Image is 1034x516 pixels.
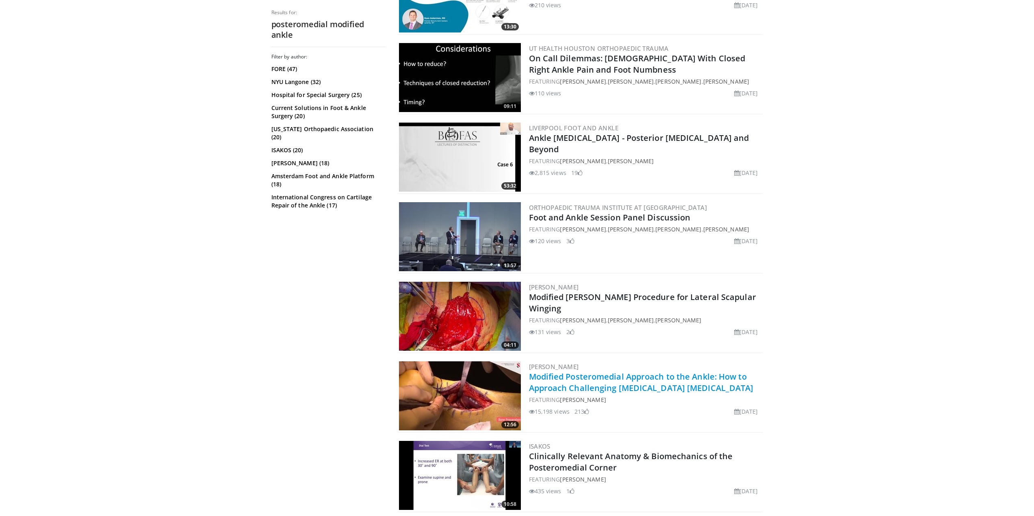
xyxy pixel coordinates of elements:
[399,361,521,430] img: ae8508ed-6896-40ca-bae0-71b8ded2400a.300x170_q85_crop-smart_upscale.jpg
[529,407,570,416] li: 15,198 views
[501,341,519,349] span: 04:11
[529,371,754,393] a: Modified Posteromedial Approach to the Ankle: How to Approach Challenging [MEDICAL_DATA] [MEDICAL...
[560,225,606,233] a: [PERSON_NAME]
[271,91,383,99] a: Hospital for Special Surgery (25)
[655,316,701,324] a: [PERSON_NAME]
[271,146,383,154] a: ISAKOS (20)
[271,125,383,141] a: [US_STATE] Orthopaedic Association (20)
[529,363,579,371] a: [PERSON_NAME]
[734,407,758,416] li: [DATE]
[529,451,733,473] a: Clinically Relevant Anatomy & Biomechanics of the Posteromedial Corner
[655,78,701,85] a: [PERSON_NAME]
[271,54,385,60] h3: Filter by author:
[529,89,561,97] li: 110 views
[399,202,521,271] img: 8970f8e1-af41-4fb8-bd94-3e47a5a540c0.300x170_q85_crop-smart_upscale.jpg
[734,237,758,245] li: [DATE]
[271,193,383,209] a: International Congress on Cartilage Repair of the Ankle (17)
[566,328,574,336] li: 2
[529,1,561,9] li: 210 views
[501,182,519,190] span: 53:32
[529,442,551,450] a: ISAKOS
[608,316,654,324] a: [PERSON_NAME]
[529,237,561,245] li: 120 views
[734,328,758,336] li: [DATE]
[271,159,383,167] a: [PERSON_NAME] (18)
[529,132,749,155] a: Ankle [MEDICAL_DATA] - Posterior [MEDICAL_DATA] and Beyond
[574,407,589,416] li: 213
[271,9,385,16] p: Results for:
[529,77,761,86] div: FEATURING , , ,
[399,202,521,271] a: 13:57
[529,475,761,484] div: FEATURING
[529,487,561,495] li: 435 views
[529,53,746,75] a: On Call Dilemmas: [DEMOGRAPHIC_DATA] With Closed Right Ankle Pain and Foot Numbness
[399,361,521,430] a: 12:56
[529,328,561,336] li: 131 views
[560,78,606,85] a: [PERSON_NAME]
[703,225,749,233] a: [PERSON_NAME]
[529,316,761,324] div: FEATURING , ,
[529,44,669,52] a: UT Health Houston Orthopaedic Trauma
[566,237,574,245] li: 3
[571,168,583,177] li: 19
[560,316,606,324] a: [PERSON_NAME]
[399,123,521,192] a: 53:32
[560,396,606,404] a: [PERSON_NAME]
[271,104,383,120] a: Current Solutions in Foot & Ankle Surgery (20)
[399,441,521,510] img: be5ba1f6-badc-4bdb-91ea-e6ccf10ccd35.300x170_q85_crop-smart_upscale.jpg
[529,395,761,404] div: FEATURING
[529,291,756,314] a: Modified [PERSON_NAME] Procedure for Lateral Scapular Winging
[529,203,707,212] a: Orthopaedic Trauma Institute at [GEOGRAPHIC_DATA]
[529,283,579,291] a: [PERSON_NAME]
[608,78,654,85] a: [PERSON_NAME]
[271,172,383,188] a: Amsterdam Foot and Ankle Platform (18)
[655,225,701,233] a: [PERSON_NAME]
[399,43,521,112] a: 09:11
[501,421,519,428] span: 12:56
[529,225,761,233] div: FEATURING , , ,
[529,168,566,177] li: 2,815 views
[399,43,521,112] img: 1cb6ceb2-5b2f-4460-8649-e0319b1bc893.300x170_q85_crop-smart_upscale.jpg
[271,78,383,86] a: NYU Langone (32)
[560,157,606,165] a: [PERSON_NAME]
[501,103,519,110] span: 09:11
[529,212,691,223] a: Foot and Ankle Session Panel Discussion
[399,282,521,351] img: 83f04c9e-407e-4eea-8b09-72af40023683.300x170_q85_crop-smart_upscale.jpg
[734,487,758,495] li: [DATE]
[501,501,519,508] span: 10:58
[529,157,761,165] div: FEATURING ,
[501,23,519,30] span: 13:30
[399,282,521,351] a: 04:11
[399,441,521,510] a: 10:58
[501,262,519,269] span: 13:57
[703,78,749,85] a: [PERSON_NAME]
[734,1,758,9] li: [DATE]
[399,123,521,192] img: e9c3b408-0ea2-4d68-8df0-666d0a71055d.300x170_q85_crop-smart_upscale.jpg
[734,89,758,97] li: [DATE]
[271,65,383,73] a: FORE (47)
[608,225,654,233] a: [PERSON_NAME]
[529,124,619,132] a: Liverpool Foot and Ankle
[734,168,758,177] li: [DATE]
[608,157,654,165] a: [PERSON_NAME]
[560,475,606,483] a: [PERSON_NAME]
[271,19,385,40] h2: posteromedial modified ankle
[566,487,574,495] li: 1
